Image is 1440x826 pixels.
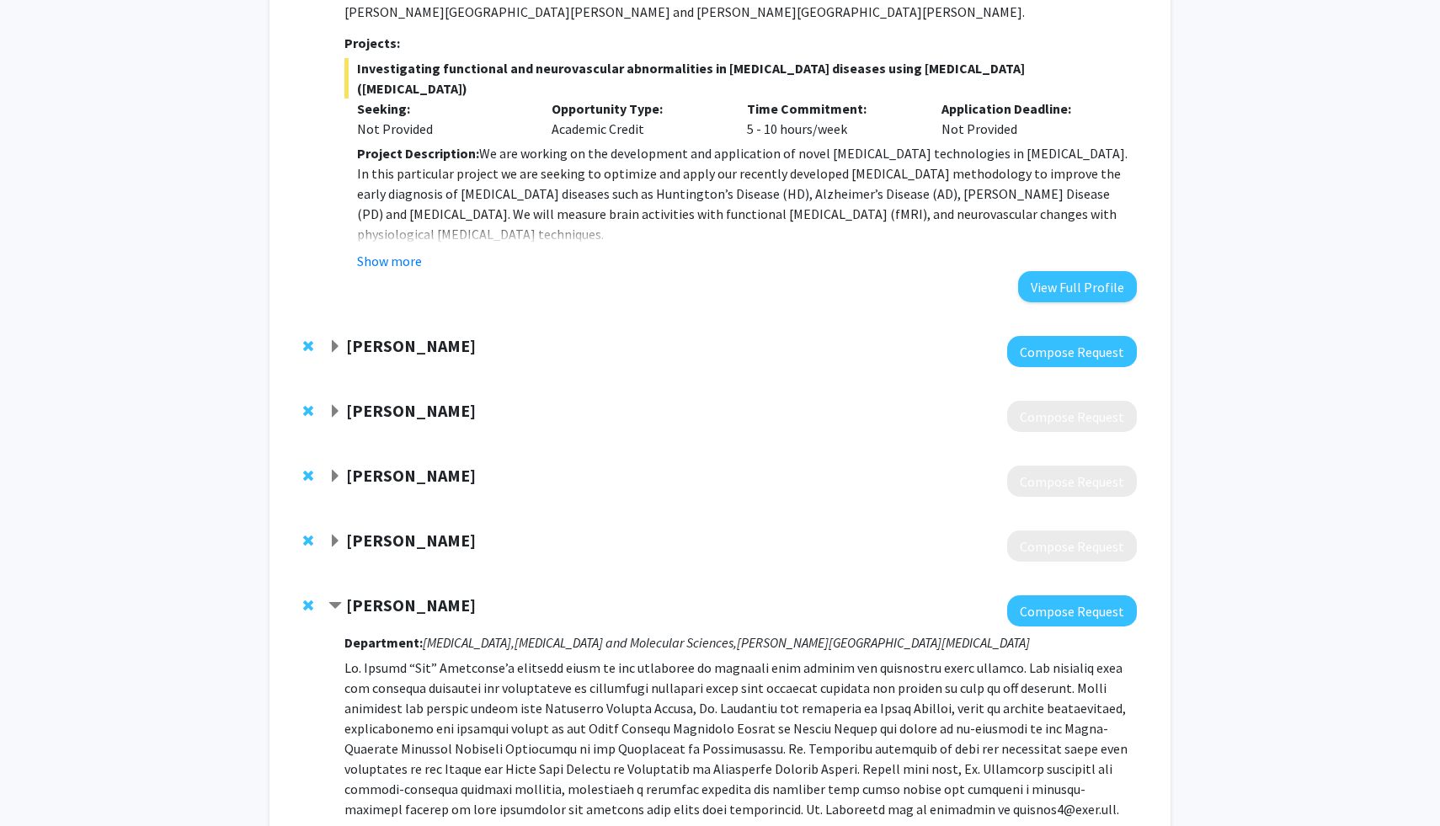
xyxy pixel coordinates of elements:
iframe: Chat [13,750,72,813]
span: Remove Raj Mukherjee from bookmarks [303,599,313,612]
div: Not Provided [929,99,1124,139]
p: Time Commitment: [747,99,917,119]
button: View Full Profile [1018,271,1137,302]
strong: [PERSON_NAME] [346,465,476,486]
strong: [PERSON_NAME] [346,594,476,616]
button: Compose Request to Wanli Smith [1007,530,1137,562]
button: Compose Request to Ming Teng Koh [1007,401,1137,432]
div: Not Provided [357,119,527,139]
p: Seeking: [357,99,527,119]
span: Expand SungUng Kang Bookmark [328,470,342,483]
i: [PERSON_NAME][GEOGRAPHIC_DATA][MEDICAL_DATA] [737,634,1030,651]
span: Remove Ming Teng Koh from bookmarks [303,404,313,418]
p: Application Deadline: [941,99,1112,119]
p: Lo. Ipsumd “Sit” Ametconse’a elitsedd eiusm te inc utlaboree do magnaali enim adminim ven quisnos... [344,658,1137,819]
button: Compose Request to Raj Mukherjee [1007,595,1137,626]
span: Expand Juan Troncoso Bookmark [328,340,342,354]
span: Remove Juan Troncoso from bookmarks [303,339,313,353]
strong: Department: [344,634,423,651]
div: Academic Credit [539,99,734,139]
strong: [PERSON_NAME] [346,400,476,421]
div: 5 - 10 hours/week [734,99,930,139]
span: Expand Wanli Smith Bookmark [328,535,342,548]
i: [MEDICAL_DATA] and Molecular Sciences, [515,634,737,651]
strong: [PERSON_NAME] [346,530,476,551]
span: Remove SungUng Kang from bookmarks [303,469,313,482]
span: Remove Wanli Smith from bookmarks [303,534,313,547]
button: Show more [357,251,422,271]
i: [MEDICAL_DATA], [423,634,515,651]
strong: Project Description: [357,145,479,162]
span: Contract Raj Mukherjee Bookmark [328,600,342,613]
span: Investigating functional and neurovascular abnormalities in [MEDICAL_DATA] diseases using [MEDICA... [344,58,1137,99]
span: Expand Ming Teng Koh Bookmark [328,405,342,418]
p: We are working on the development and application of novel [MEDICAL_DATA] technologies in [MEDICA... [357,143,1137,244]
p: Opportunity Type: [552,99,722,119]
strong: Projects: [344,35,400,51]
strong: [PERSON_NAME] [346,335,476,356]
button: Compose Request to SungUng Kang [1007,466,1137,497]
button: Compose Request to Juan Troncoso [1007,336,1137,367]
